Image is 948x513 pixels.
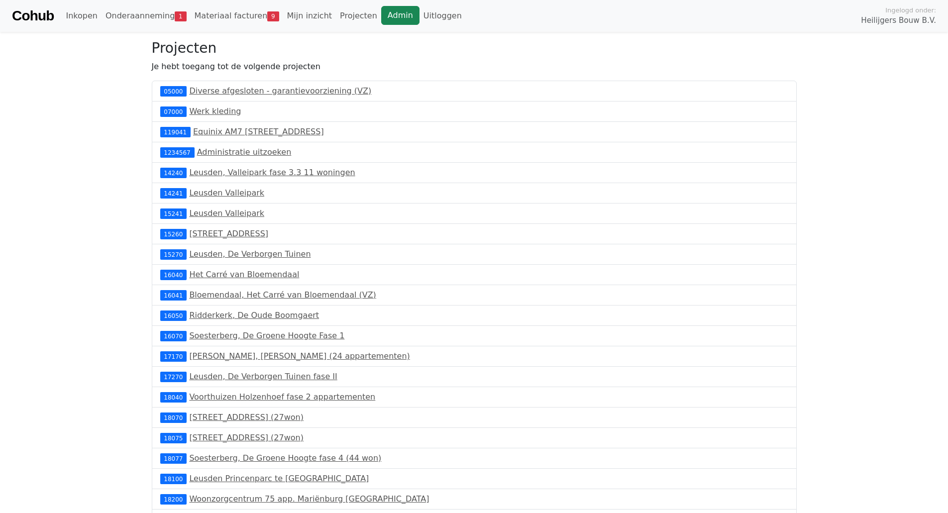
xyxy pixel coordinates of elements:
a: [PERSON_NAME], [PERSON_NAME] (24 appartementen) [189,351,410,361]
a: Cohub [12,4,54,28]
div: 16070 [160,331,187,341]
div: 16041 [160,290,187,300]
p: Je hebt toegang tot de volgende projecten [152,61,797,73]
a: [STREET_ADDRESS] (27won) [189,412,304,422]
a: Equinix AM7 [STREET_ADDRESS] [193,127,324,136]
a: Leusden Princenparc te [GEOGRAPHIC_DATA] [189,474,369,483]
a: Bloemendaal, Het Carré van Bloemendaal (VZ) [189,290,376,300]
a: Woonzorgcentrum 75 app. Mariënburg [GEOGRAPHIC_DATA] [189,494,429,504]
a: Administratie uitzoeken [197,147,292,157]
a: Soesterberg, De Groene Hoogte Fase 1 [189,331,344,340]
div: 18100 [160,474,187,484]
div: 14241 [160,188,187,198]
div: 18070 [160,412,187,422]
a: Leusden, De Verborgen Tuinen [189,249,311,259]
a: Inkopen [62,6,101,26]
div: 16040 [160,270,187,280]
a: [STREET_ADDRESS] [189,229,268,238]
div: 15241 [160,208,187,218]
a: Leusden Valleipark [189,208,264,218]
div: 15260 [160,229,187,239]
div: 07000 [160,106,187,116]
span: Heilijgers Bouw B.V. [861,15,936,26]
div: 05000 [160,86,187,96]
a: Leusden, Valleipark fase 3.3 11 woningen [189,168,355,177]
a: Diverse afgesloten - garantievoorziening (VZ) [189,86,371,96]
a: Werk kleding [189,106,241,116]
a: [STREET_ADDRESS] (27won) [189,433,304,442]
div: 17170 [160,351,187,361]
a: Projecten [336,6,381,26]
a: Ridderkerk, De Oude Boomgaert [189,310,319,320]
h3: Projecten [152,40,797,57]
div: 18077 [160,453,187,463]
span: 9 [267,11,279,21]
a: Mijn inzicht [283,6,336,26]
a: Leusden Valleipark [189,188,264,198]
div: 1234567 [160,147,195,157]
div: 14240 [160,168,187,178]
div: 119041 [160,127,191,137]
a: Uitloggen [420,6,466,26]
div: 18040 [160,392,187,402]
span: 1 [175,11,186,21]
a: Het Carré van Bloemendaal [189,270,299,279]
div: 15270 [160,249,187,259]
span: Ingelogd onder: [885,5,936,15]
div: 17270 [160,372,187,382]
a: Admin [381,6,420,25]
div: 18075 [160,433,187,443]
a: Leusden, De Verborgen Tuinen fase II [189,372,337,381]
a: Onderaanneming1 [102,6,191,26]
a: Voorthuizen Holzenhoef fase 2 appartementen [189,392,375,402]
a: Soesterberg, De Groene Hoogte fase 4 (44 won) [189,453,381,463]
div: 18200 [160,494,187,504]
div: 16050 [160,310,187,320]
a: Materiaal facturen9 [191,6,283,26]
